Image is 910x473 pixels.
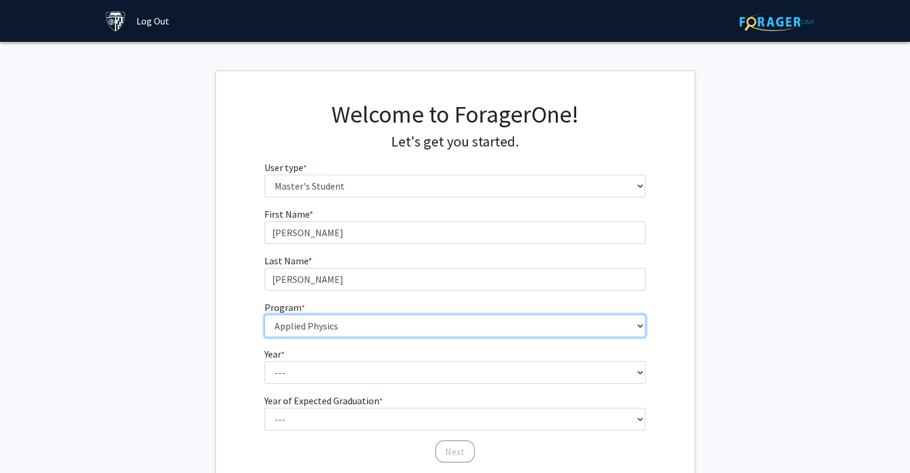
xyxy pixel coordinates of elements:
[9,419,51,464] iframe: Chat
[264,393,383,408] label: Year of Expected Graduation
[105,11,126,32] img: Johns Hopkins University Logo
[739,13,814,31] img: ForagerOne Logo
[435,440,475,463] button: Next
[264,100,646,129] h1: Welcome to ForagerOne!
[264,208,309,220] span: First Name
[264,160,307,175] label: User type
[264,133,646,151] h4: Let's get you started.
[264,347,285,361] label: Year
[264,300,305,315] label: Program
[264,255,308,267] span: Last Name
